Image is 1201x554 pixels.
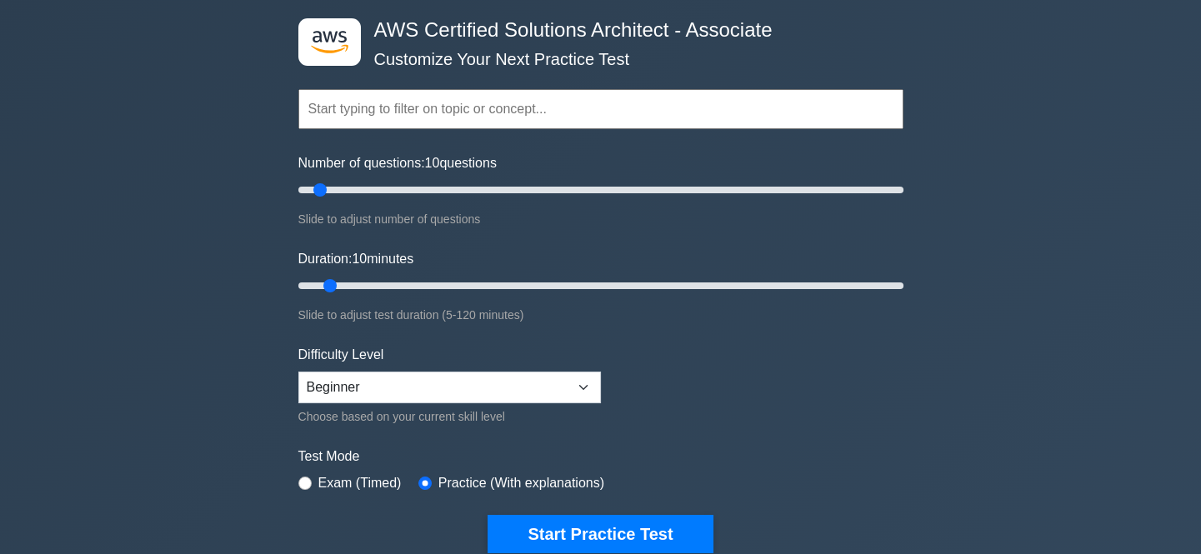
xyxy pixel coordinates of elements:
[298,209,903,229] div: Slide to adjust number of questions
[298,153,497,173] label: Number of questions: questions
[298,345,384,365] label: Difficulty Level
[368,18,822,42] h4: AWS Certified Solutions Architect - Associate
[488,515,713,553] button: Start Practice Test
[318,473,402,493] label: Exam (Timed)
[298,407,601,427] div: Choose based on your current skill level
[352,252,367,266] span: 10
[298,249,414,269] label: Duration: minutes
[438,473,604,493] label: Practice (With explanations)
[298,89,903,129] input: Start typing to filter on topic or concept...
[298,447,903,467] label: Test Mode
[298,305,903,325] div: Slide to adjust test duration (5-120 minutes)
[425,156,440,170] span: 10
